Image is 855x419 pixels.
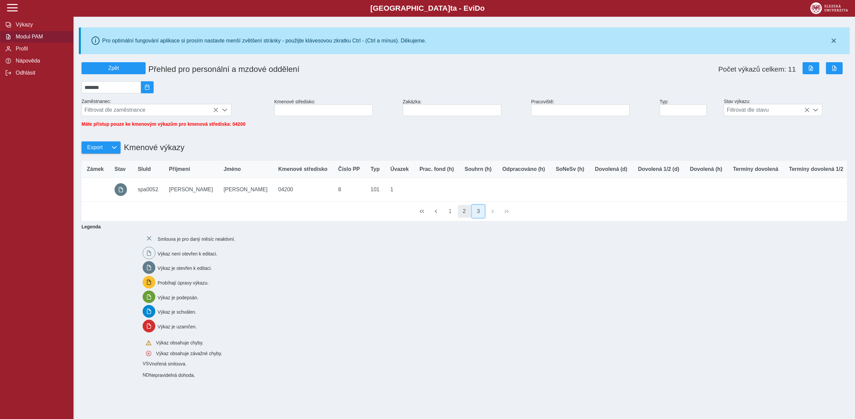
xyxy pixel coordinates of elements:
span: D [475,4,480,12]
td: 04200 [273,178,333,202]
span: Smlouva je pro daný měsíc neaktivní. [158,236,235,242]
span: Odhlásit [14,70,68,76]
span: Výkaz je podepsán. [158,295,198,300]
div: Zakázka: [400,96,529,119]
span: Export [87,144,103,150]
img: logo_web_su.png [810,2,848,14]
span: Výkaz není otevřen k editaci. [158,251,217,256]
span: Máte přístup pouze ke kmenovým výkazům pro kmenová střediska: 04200 [81,121,245,127]
span: Výkaz je uzamčen. [158,324,197,329]
td: 101 [365,178,385,202]
span: Výkazy [14,22,68,28]
b: [GEOGRAPHIC_DATA] a - Evi [20,4,835,13]
span: Výkaz je otevřen k editaci. [158,266,212,271]
span: Úvazek [390,166,409,172]
span: o [480,4,485,12]
span: Výkaz je schválen. [158,309,196,315]
div: Stav výkazu: [721,96,850,119]
span: Číslo PP [338,166,360,172]
span: Typ [371,166,380,172]
h1: Kmenové výkazy [121,139,184,155]
span: Smlouva vnořená do kmene [143,372,149,378]
span: t [450,4,453,12]
span: Filtrovat dle stavu [724,104,809,116]
span: Zpět [84,65,143,71]
span: Smlouva vnořená do kmene [143,361,149,366]
span: Jméno [223,166,241,172]
span: Výkaz obsahuje chyby. [156,340,203,345]
span: Výkaz obsahuje závažné chyby. [156,351,222,356]
div: Typ: [657,96,721,119]
div: Zaměstnanec: [79,96,272,119]
span: Počet výkazů celkem: 11 [718,65,796,73]
button: 2025/08 [141,81,154,93]
td: [PERSON_NAME] [164,178,218,202]
div: Kmenové středisko: [272,96,400,119]
span: Souhrn (h) [465,166,492,172]
span: Termíny dovolená 1/2 [789,166,843,172]
span: Nepravidelná dohoda. [149,373,195,378]
span: Profil [14,46,68,52]
span: Filtrovat dle zaměstnance [82,104,218,116]
b: Legenda [79,221,844,232]
span: Odpracováno (h) [502,166,545,172]
button: 2 [458,205,471,218]
span: Stav [115,166,126,172]
div: Pro optimální fungování aplikace si prosím nastavte menší zvětšení stránky - použijte klávesovou ... [102,38,426,44]
button: 3 [472,205,485,218]
td: 1 [385,178,414,202]
span: Zámek [87,166,104,172]
span: Kmenové středisko [278,166,328,172]
div: Pracoviště: [528,96,657,119]
span: Vnořená smlouva. [149,361,187,367]
span: SluId [138,166,151,172]
button: Export [81,141,108,153]
span: SoNeSv (h) [556,166,584,172]
button: Export do PDF [826,62,843,74]
button: prázdný [115,183,127,196]
td: spa0052 [132,178,163,202]
h1: Přehled pro personální a mzdové oddělení [146,62,531,77]
span: Dovolená 1/2 (d) [638,166,679,172]
span: Dovolená (h) [690,166,722,172]
button: Zpět [81,62,146,74]
td: 8 [333,178,365,202]
button: Export do Excelu [803,62,819,74]
span: Prac. fond (h) [419,166,454,172]
span: Termíny dovolená [733,166,779,172]
td: [PERSON_NAME] [218,178,273,202]
span: Příjmení [169,166,190,172]
span: Dovolená (d) [595,166,627,172]
span: Probíhají úpravy výkazu. [158,280,209,286]
button: 1 [444,205,457,218]
span: Modul PAM [14,34,68,40]
span: Nápověda [14,58,68,64]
